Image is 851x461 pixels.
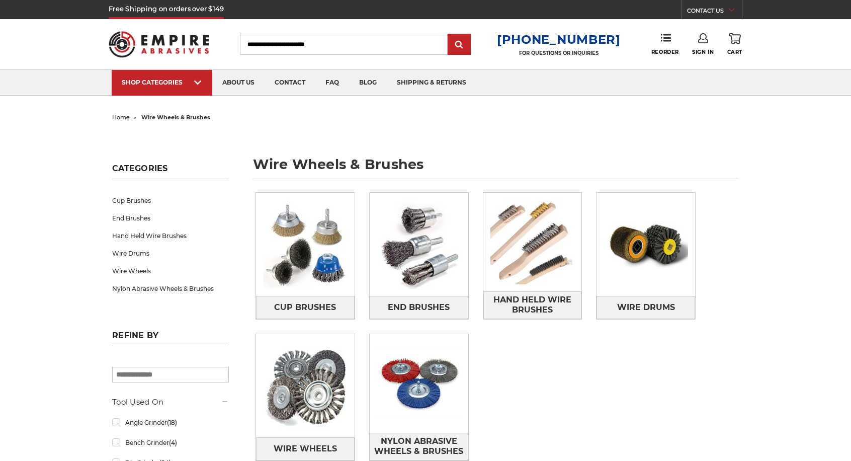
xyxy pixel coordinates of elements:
a: Wire Drums [597,296,695,319]
a: End Brushes [112,209,229,227]
a: Wire Wheels [112,262,229,280]
span: End Brushes [388,299,450,316]
a: Hand Held Wire Brushes [483,291,582,319]
a: [PHONE_NUMBER] [497,32,621,47]
a: home [112,114,130,121]
a: Reorder [651,33,679,55]
a: CONTACT US [687,5,742,19]
span: (18) [167,419,177,426]
a: faq [315,70,349,96]
img: Wire Drums [597,193,695,296]
a: Nylon Abrasive Wheels & Brushes [370,433,468,460]
span: Sign In [692,49,714,55]
a: Bench Grinder(4) [112,434,229,451]
span: Cart [727,49,742,55]
span: Reorder [651,49,679,55]
img: End Brushes [370,193,468,296]
img: Wire Wheels [256,334,355,437]
a: about us [212,70,265,96]
a: Angle Grinder(18) [112,414,229,431]
a: Wire Drums [112,245,229,262]
a: Hand Held Wire Brushes [112,227,229,245]
p: FOR QUESTIONS OR INQUIRIES [497,50,621,56]
span: (4) [169,439,177,446]
span: Hand Held Wire Brushes [484,291,581,319]
a: shipping & returns [387,70,476,96]
a: contact [265,70,315,96]
h5: Tool Used On [112,396,229,408]
img: Hand Held Wire Brushes [483,193,582,291]
h1: wire wheels & brushes [253,158,739,179]
img: Empire Abrasives [109,25,209,64]
div: SHOP CATEGORIES [122,79,202,86]
a: End Brushes [370,296,468,319]
a: Wire Wheels [256,437,355,460]
a: blog [349,70,387,96]
a: Cup Brushes [112,192,229,209]
h5: Refine by [112,331,229,346]
a: Nylon Abrasive Wheels & Brushes [112,280,229,297]
img: Nylon Abrasive Wheels & Brushes [370,334,468,433]
input: Submit [449,35,469,55]
span: wire wheels & brushes [141,114,210,121]
h5: Categories [112,164,229,179]
span: Cup Brushes [274,299,336,316]
a: Cup Brushes [256,296,355,319]
a: Cart [727,33,742,55]
span: Wire Wheels [274,440,337,457]
span: Wire Drums [617,299,675,316]
img: Cup Brushes [256,193,355,296]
